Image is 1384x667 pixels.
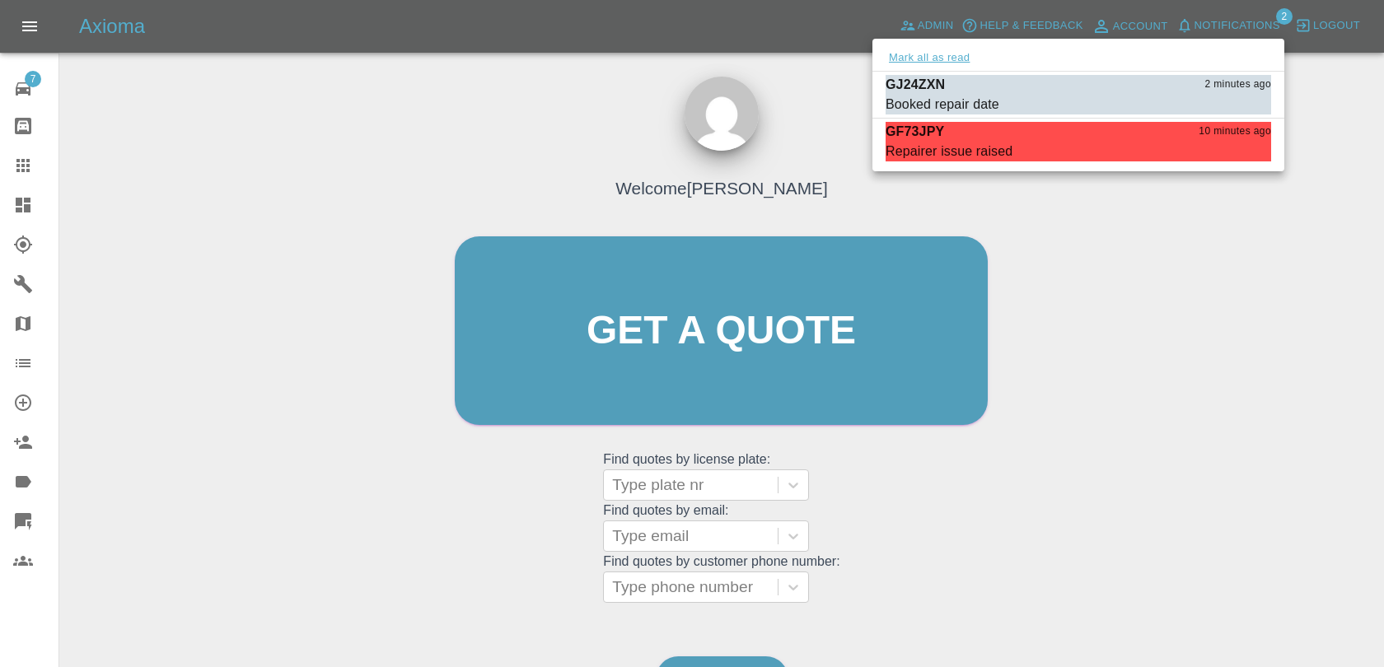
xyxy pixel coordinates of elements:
div: Repairer issue raised [886,142,1012,161]
div: Booked repair date [886,95,999,114]
button: Mark all as read [886,49,973,68]
p: GF73JPY [886,122,944,142]
span: 2 minutes ago [1204,77,1271,93]
span: 10 minutes ago [1199,124,1271,140]
p: GJ24ZXN [886,75,945,95]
